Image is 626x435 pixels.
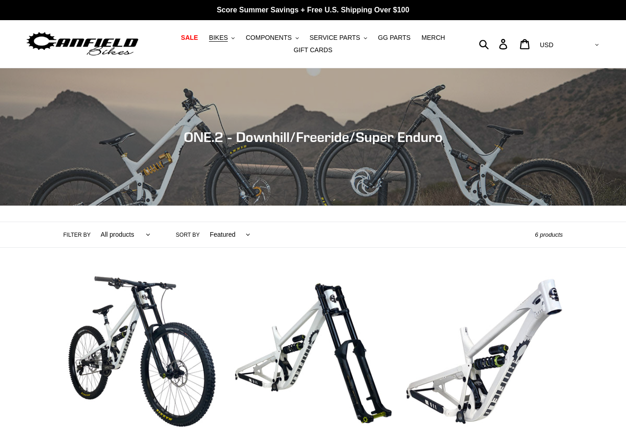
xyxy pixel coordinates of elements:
button: BIKES [204,32,239,44]
button: COMPONENTS [241,32,303,44]
span: GG PARTS [378,34,411,42]
img: Canfield Bikes [25,30,140,59]
span: 6 products [535,231,563,238]
a: SALE [176,32,203,44]
button: SERVICE PARTS [305,32,371,44]
a: MERCH [417,32,450,44]
span: MERCH [422,34,445,42]
span: COMPONENTS [246,34,291,42]
span: BIKES [209,34,228,42]
span: ONE.2 - Downhill/Freeride/Super Enduro [184,129,443,145]
a: GIFT CARDS [289,44,337,56]
a: GG PARTS [373,32,415,44]
label: Filter by [63,231,91,239]
label: Sort by [176,231,200,239]
span: GIFT CARDS [294,46,333,54]
span: SERVICE PARTS [309,34,360,42]
span: SALE [181,34,198,42]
